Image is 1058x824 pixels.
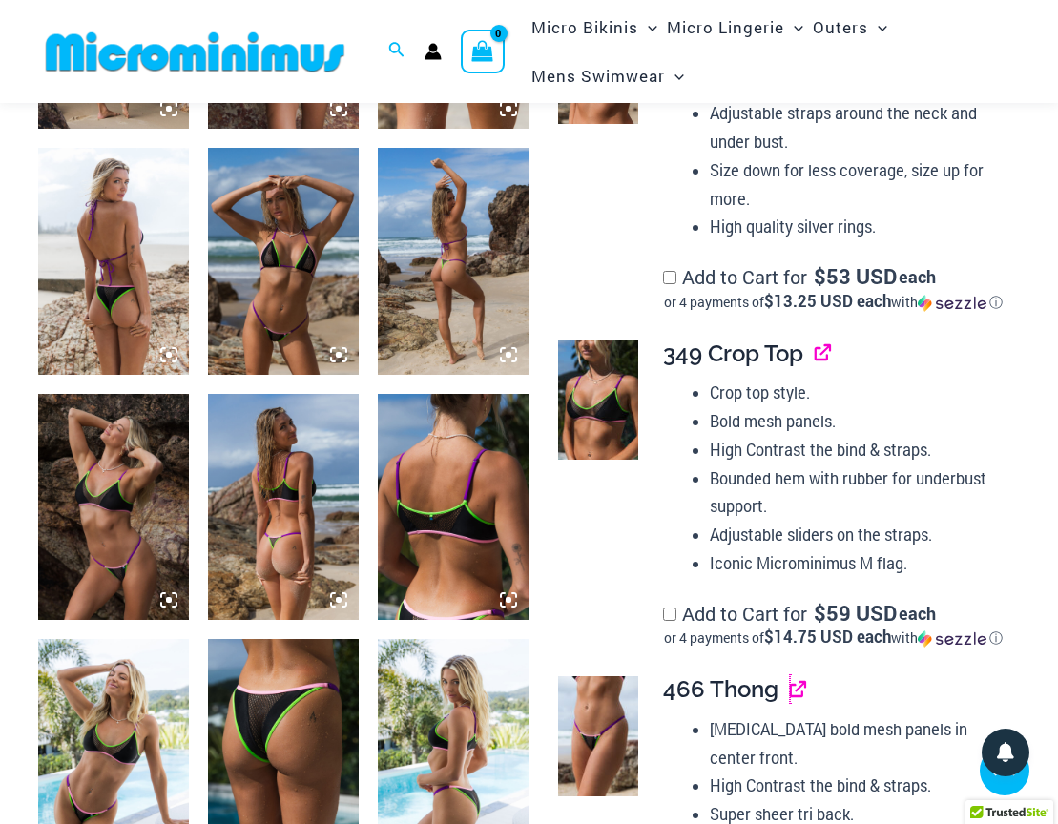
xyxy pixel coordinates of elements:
span: $ [814,262,826,290]
img: Sezzle [918,630,986,648]
a: Search icon link [388,39,405,64]
span: each [899,267,936,286]
span: Menu Toggle [665,51,684,100]
a: Micro LingerieMenu ToggleMenu Toggle [662,3,808,51]
span: each [899,604,936,623]
div: or 4 payments of$14.75 USD eachwithSezzle Click to learn more about Sezzle [663,628,1005,648]
li: [MEDICAL_DATA] bold mesh panels in center front. [710,715,1005,772]
li: Adjustable sliders on the straps. [710,521,1005,549]
a: Mens SwimwearMenu ToggleMenu Toggle [527,51,689,100]
span: Menu Toggle [784,3,803,51]
a: Micro BikinisMenu ToggleMenu Toggle [527,3,662,51]
img: Reckless Neon Crush Black Neon 466 Thong [558,676,638,796]
li: Adjustable straps around the neck and under bust. [710,99,1005,155]
li: Crop top style. [710,379,1005,407]
img: Reckless Neon Crush Black Neon 349 Crop Top 466 Thong [208,394,359,620]
span: Menu Toggle [638,3,657,51]
img: Reckless Neon Crush Black Neon 349 Crop Top [558,340,638,461]
div: or 4 payments of$13.25 USD eachwithSezzle Click to learn more about Sezzle [663,293,1005,312]
span: $14.75 USD each [764,626,891,648]
li: High quality silver rings. [710,213,1005,241]
img: Reckless Neon Crush Black Neon 349 Crop Top [378,394,529,620]
img: Reckless Neon Crush Black Neon 306 Tri Top 466 Thong [208,148,359,374]
img: MM SHOP LOGO FLAT [38,31,352,73]
div: or 4 payments of with [663,293,1005,312]
li: Bounded hem with rubber for underbust support. [710,464,1005,521]
input: Add to Cart for$53 USD eachor 4 payments of$13.25 USD eachwithSezzle Click to learn more about Se... [663,271,676,284]
span: $ [814,599,826,627]
input: Add to Cart for$59 USD eachor 4 payments of$14.75 USD eachwithSezzle Click to learn more about Se... [663,608,676,621]
li: Size down for less coverage, size up for more. [710,156,1005,213]
span: 466 Thong [663,675,778,703]
li: High Contrast the bind & straps. [710,436,1005,464]
li: Bold mesh panels. [710,407,1005,436]
span: Outers [813,3,868,51]
li: High Contrast the bind & straps. [710,772,1005,800]
div: or 4 payments of with [663,628,1005,648]
span: 53 USD [814,267,897,286]
li: Iconic Microminimus M flag. [710,549,1005,578]
span: Micro Lingerie [667,3,784,51]
span: $13.25 USD each [764,290,891,312]
span: Menu Toggle [868,3,887,51]
span: 349 Crop Top [663,340,803,367]
img: Sezzle [918,295,986,312]
a: OutersMenu ToggleMenu Toggle [808,3,892,51]
a: Account icon link [425,43,442,60]
img: Reckless Neon Crush Black Neon 306 Tri Top 466 Thong [378,148,529,374]
label: Add to Cart for [663,601,1005,649]
span: Mens Swimwear [531,51,665,100]
span: 59 USD [814,604,897,623]
img: Reckless Neon Crush Black Neon 306 Tri Top 296 Cheeky [38,148,189,374]
label: Add to Cart for [663,264,1005,312]
img: Reckless Neon Crush Black Neon 349 Crop Top 466 Thong [38,394,189,620]
span: Micro Bikinis [531,3,638,51]
a: View Shopping Cart, empty [461,30,505,73]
